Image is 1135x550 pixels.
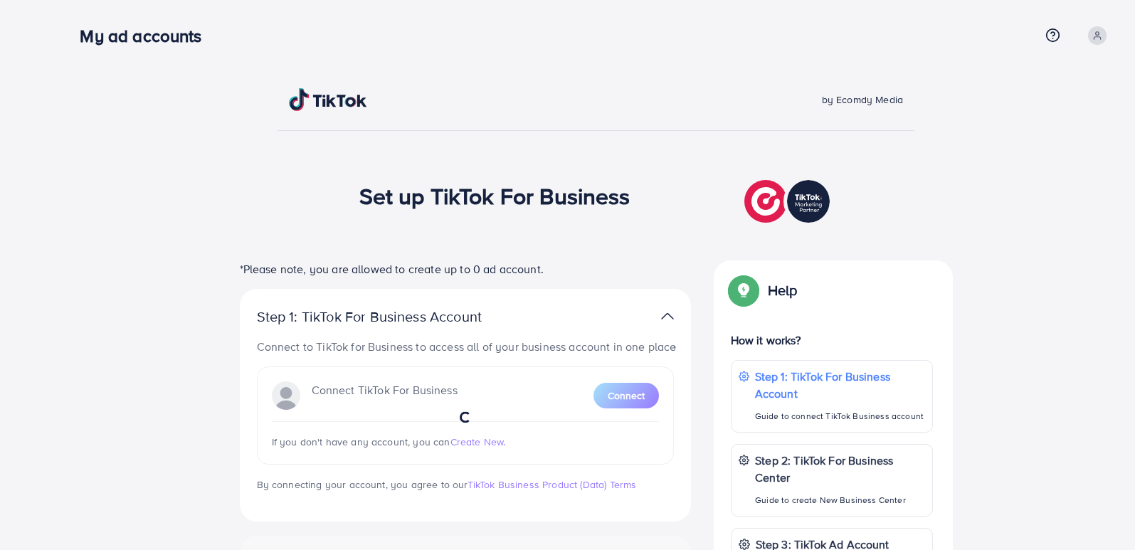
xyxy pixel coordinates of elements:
[80,26,213,46] h3: My ad accounts
[359,182,630,209] h1: Set up TikTok For Business
[755,368,925,402] p: Step 1: TikTok For Business Account
[744,176,833,226] img: TikTok partner
[661,306,674,327] img: TikTok partner
[755,408,925,425] p: Guide to connect TikTok Business account
[240,260,691,277] p: *Please note, you are allowed to create up to 0 ad account.
[768,282,798,299] p: Help
[755,492,925,509] p: Guide to create New Business Center
[289,88,367,111] img: TikTok
[731,277,756,303] img: Popup guide
[731,332,933,349] p: How it works?
[755,452,925,486] p: Step 2: TikTok For Business Center
[257,308,527,325] p: Step 1: TikTok For Business Account
[822,92,903,107] span: by Ecomdy Media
